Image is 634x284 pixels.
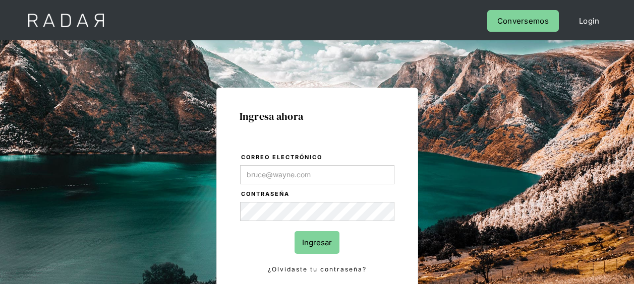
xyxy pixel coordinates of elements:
[240,111,395,122] h1: Ingresa ahora
[569,10,610,32] a: Login
[240,165,394,184] input: bruce@wayne.com
[240,152,395,275] form: Login Form
[241,189,394,199] label: Contraseña
[295,231,339,254] input: Ingresar
[240,264,394,275] a: ¿Olvidaste tu contraseña?
[241,153,394,163] label: Correo electrónico
[487,10,559,32] a: Conversemos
